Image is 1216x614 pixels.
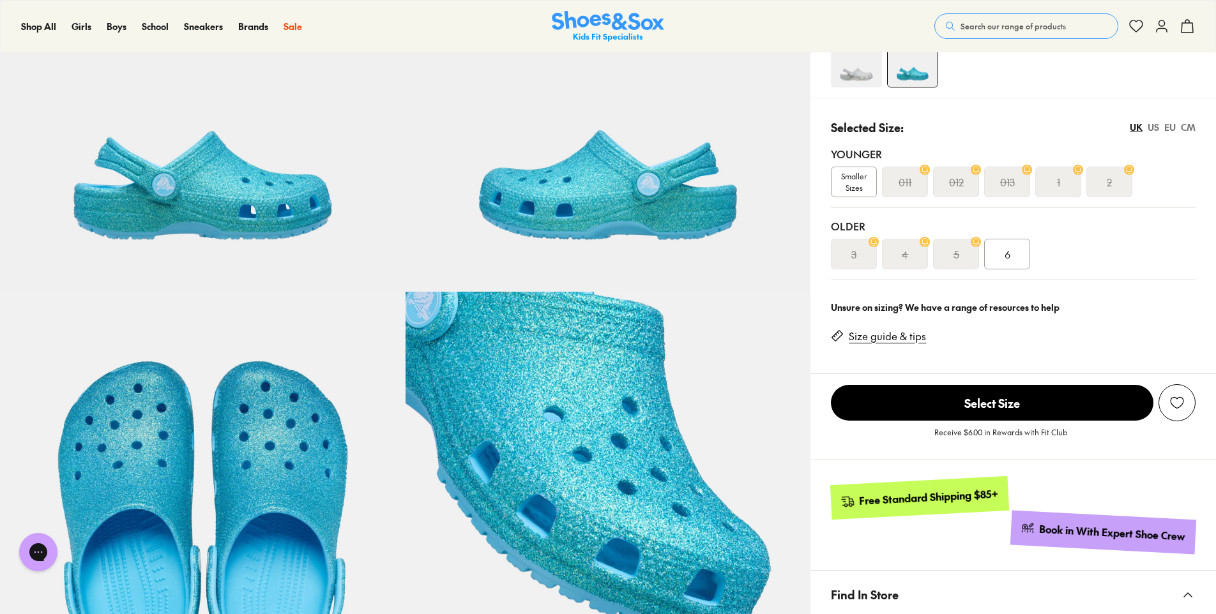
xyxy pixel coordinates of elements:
[107,20,126,33] a: Boys
[831,385,1153,421] span: Select Size
[1057,174,1060,190] s: 1
[902,246,908,262] s: 4
[934,426,1067,449] p: Receive $6.00 in Rewards with Fit Club
[1164,121,1176,134] div: EU
[1159,384,1196,421] button: Add to Wishlist
[849,329,926,343] a: Size guide & tips
[1000,174,1015,190] s: 013
[831,301,1196,314] div: Unsure on sizing? We have a range of resources to help
[1148,121,1159,134] div: US
[851,246,856,262] s: 3
[954,246,959,262] s: 5
[831,384,1153,421] button: Select Size
[13,528,64,576] iframe: Gorgias live chat messenger
[184,20,223,33] a: Sneakers
[831,146,1196,161] div: Younger
[831,119,904,136] p: Selected Size:
[888,37,938,87] img: 4-527546_1
[238,20,268,33] a: Brands
[859,487,999,508] div: Free Standard Shipping $85+
[1039,522,1186,544] div: Book in With Expert Shoe Crew
[831,218,1196,234] div: Older
[1005,246,1010,262] span: 6
[899,174,911,190] s: 011
[21,20,56,33] a: Shop All
[1130,121,1143,134] div: UK
[831,576,899,613] span: Find In Store
[552,11,664,42] a: Shoes & Sox
[72,20,91,33] a: Girls
[832,170,876,193] span: Smaller Sizes
[1107,174,1112,190] s: 2
[142,20,169,33] a: School
[1010,511,1196,555] a: Book in With Expert Shoe Crew
[284,20,302,33] a: Sale
[961,20,1066,32] span: Search our range of products
[552,11,664,42] img: SNS_Logo_Responsive.svg
[934,13,1118,39] button: Search our range of products
[830,476,1009,520] a: Free Standard Shipping $85+
[1181,121,1196,134] div: CM
[949,174,964,190] s: 012
[831,36,882,87] img: 4-527552_1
